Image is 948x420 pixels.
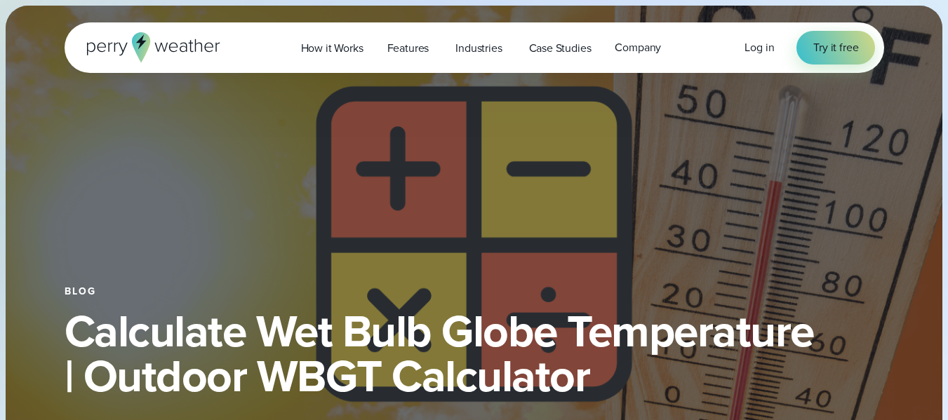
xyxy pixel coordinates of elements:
[65,309,884,398] h1: Calculate Wet Bulb Globe Temperature | Outdoor WBGT Calculator
[455,40,502,57] span: Industries
[813,39,858,56] span: Try it free
[529,40,592,57] span: Case Studies
[387,40,429,57] span: Features
[615,39,661,56] span: Company
[301,40,363,57] span: How it Works
[65,286,884,297] div: Blog
[796,31,875,65] a: Try it free
[517,34,603,62] a: Case Studies
[745,39,774,55] span: Log in
[745,39,774,56] a: Log in
[289,34,375,62] a: How it Works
